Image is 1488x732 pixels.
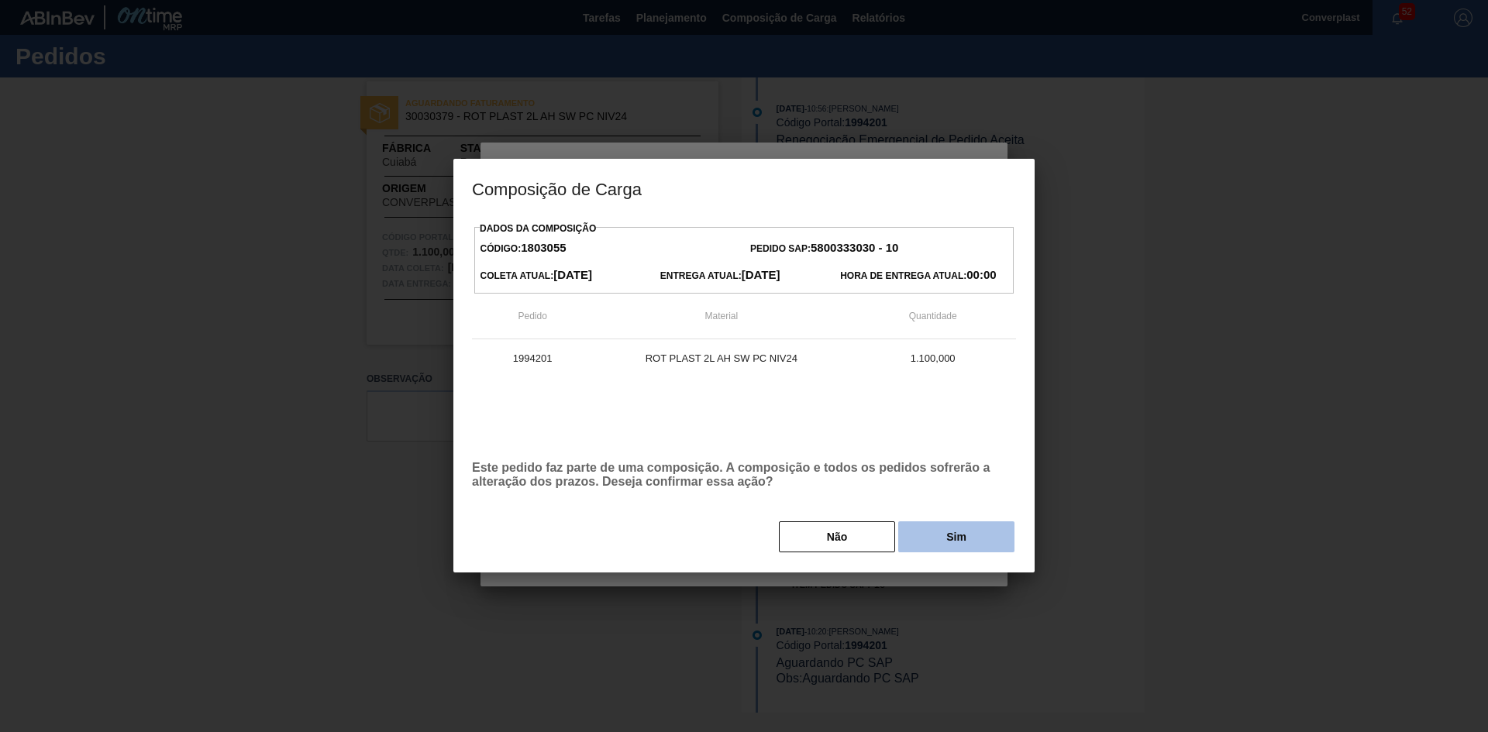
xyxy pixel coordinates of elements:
[898,521,1014,552] button: Sim
[553,268,592,281] strong: [DATE]
[811,241,898,254] strong: 5800333030 - 10
[480,270,592,281] span: Coleta Atual:
[593,339,849,378] td: ROT PLAST 2L AH SW PC NIV24
[480,243,567,254] span: Código:
[472,339,593,378] td: 1994201
[840,270,996,281] span: Hora de Entrega Atual:
[453,159,1035,218] h3: Composição de Carga
[742,268,780,281] strong: [DATE]
[518,311,546,321] span: Pedido
[750,243,898,254] span: Pedido SAP:
[521,241,566,254] strong: 1803055
[966,268,996,281] strong: 00:00
[472,461,1016,489] p: Este pedido faz parte de uma composição. A composição e todos os pedidos sofrerão a alteração dos...
[705,311,739,321] span: Material
[909,311,957,321] span: Quantidade
[480,223,596,234] label: Dados da Composição
[779,521,895,552] button: Não
[660,270,780,281] span: Entrega Atual:
[849,339,1016,378] td: 1.100,000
